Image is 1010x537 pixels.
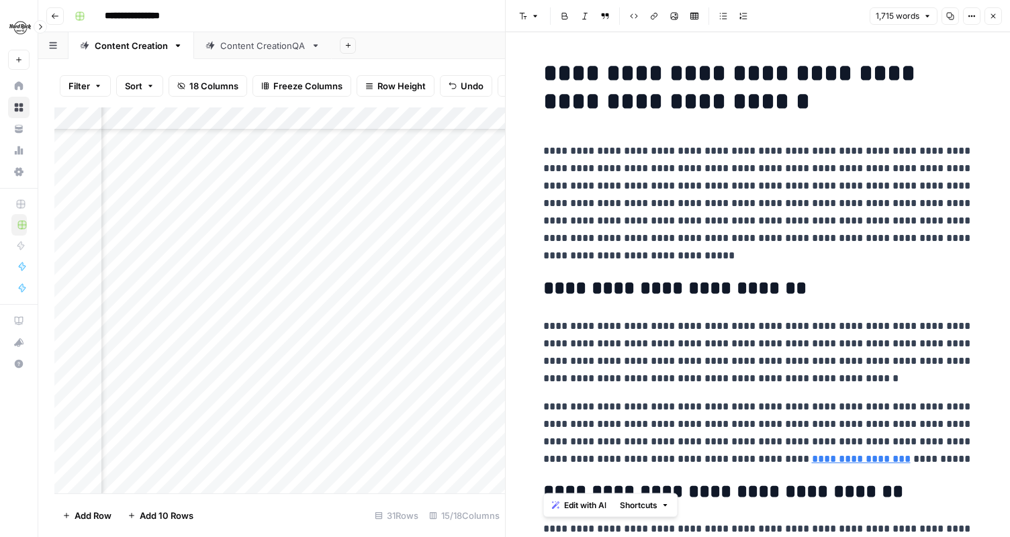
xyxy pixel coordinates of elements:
span: Filter [68,79,90,93]
span: Edit with AI [564,499,606,511]
span: 1,715 words [876,10,919,22]
span: Sort [125,79,142,93]
button: Add 10 Rows [120,505,201,526]
span: Add Row [75,509,111,522]
span: Undo [461,79,484,93]
div: Content Creation [95,39,168,52]
button: Help + Support [8,353,30,375]
button: 18 Columns [169,75,247,97]
button: Workspace: Hard Rock Digital [8,11,30,44]
a: Content CreationQA [194,32,332,59]
button: What's new? [8,332,30,353]
span: Add 10 Rows [140,509,193,522]
span: Row Height [377,79,426,93]
a: Usage [8,140,30,161]
a: Content Creation [68,32,194,59]
button: Row Height [357,75,434,97]
img: Hard Rock Digital Logo [8,15,32,40]
a: Settings [8,161,30,183]
a: AirOps Academy [8,310,30,332]
div: 31 Rows [369,505,424,526]
button: Add Row [54,505,120,526]
button: Undo [440,75,492,97]
a: Your Data [8,118,30,140]
span: Freeze Columns [273,79,342,93]
button: Edit with AI [547,497,612,514]
button: Shortcuts [614,497,675,514]
button: Freeze Columns [252,75,351,97]
a: Browse [8,97,30,118]
div: 15/18 Columns [424,505,505,526]
button: Sort [116,75,163,97]
div: What's new? [9,332,29,352]
button: Filter [60,75,111,97]
div: Content CreationQA [220,39,306,52]
button: 1,715 words [870,7,937,25]
span: Shortcuts [620,499,657,511]
span: 18 Columns [189,79,238,93]
a: Home [8,75,30,97]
